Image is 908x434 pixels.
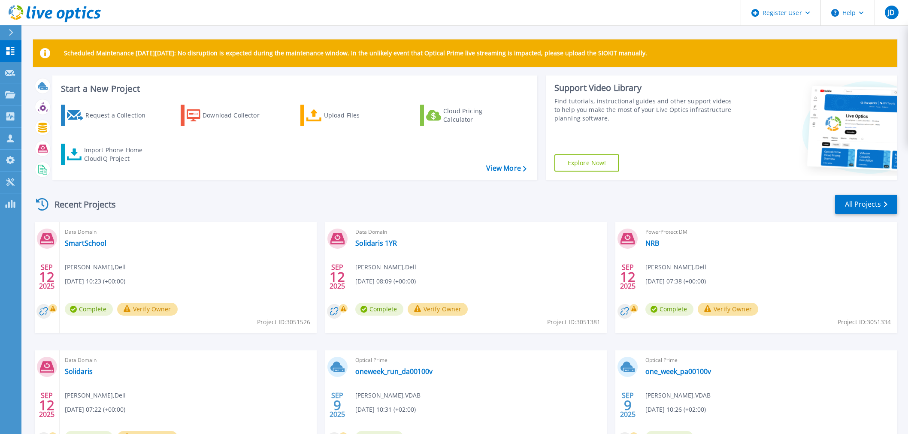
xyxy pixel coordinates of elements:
[65,356,312,365] span: Data Domain
[554,82,735,93] div: Support Video Library
[65,239,106,247] a: SmartSchool
[645,391,711,400] span: [PERSON_NAME] , VDAB
[85,107,154,124] div: Request a Collection
[554,154,620,172] a: Explore Now!
[84,146,151,163] div: Import Phone Home CloudIQ Project
[645,303,693,316] span: Complete
[355,356,602,365] span: Optical Prime
[181,105,276,126] a: Download Collector
[39,401,54,409] span: 12
[33,194,127,215] div: Recent Projects
[443,107,512,124] div: Cloud Pricing Calculator
[645,262,706,272] span: [PERSON_NAME] , Dell
[65,391,126,400] span: [PERSON_NAME] , Dell
[620,389,636,421] div: SEP 2025
[324,107,393,124] div: Upload Files
[698,303,758,316] button: Verify Owner
[203,107,271,124] div: Download Collector
[835,195,897,214] a: All Projects
[117,303,178,316] button: Verify Owner
[355,303,403,316] span: Complete
[838,317,891,327] span: Project ID: 3051334
[61,105,157,126] a: Request a Collection
[355,367,433,376] a: oneweek_run_da00100v
[645,239,659,247] a: NRB
[408,303,468,316] button: Verify Owner
[330,273,345,280] span: 12
[65,227,312,237] span: Data Domain
[65,262,126,272] span: [PERSON_NAME] , Dell
[333,401,341,409] span: 9
[486,164,526,172] a: View More
[355,239,397,247] a: Solidaris 1YR
[64,50,647,57] p: Scheduled Maintenance [DATE][DATE]: No disruption is expected during the maintenance window. In t...
[645,367,711,376] a: one_week_pa00100v
[547,317,600,327] span: Project ID: 3051381
[257,317,310,327] span: Project ID: 3051526
[620,273,636,280] span: 12
[39,261,55,292] div: SEP 2025
[65,367,93,376] a: Solidaris
[645,356,892,365] span: Optical Prime
[624,401,632,409] span: 9
[645,227,892,237] span: PowerProtect DM
[355,227,602,237] span: Data Domain
[645,405,706,414] span: [DATE] 10:26 (+02:00)
[420,105,516,126] a: Cloud Pricing Calculator
[645,277,706,286] span: [DATE] 07:38 (+00:00)
[888,9,895,16] span: JD
[355,391,421,400] span: [PERSON_NAME] , VDAB
[300,105,396,126] a: Upload Files
[65,405,125,414] span: [DATE] 07:22 (+00:00)
[620,261,636,292] div: SEP 2025
[329,389,345,421] div: SEP 2025
[39,273,54,280] span: 12
[329,261,345,292] div: SEP 2025
[61,84,526,93] h3: Start a New Project
[554,97,735,123] div: Find tutorials, instructional guides and other support videos to help you make the most of your L...
[65,303,113,316] span: Complete
[355,262,416,272] span: [PERSON_NAME] , Dell
[65,277,125,286] span: [DATE] 10:23 (+00:00)
[355,405,416,414] span: [DATE] 10:31 (+02:00)
[39,389,55,421] div: SEP 2025
[355,277,416,286] span: [DATE] 08:09 (+00:00)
